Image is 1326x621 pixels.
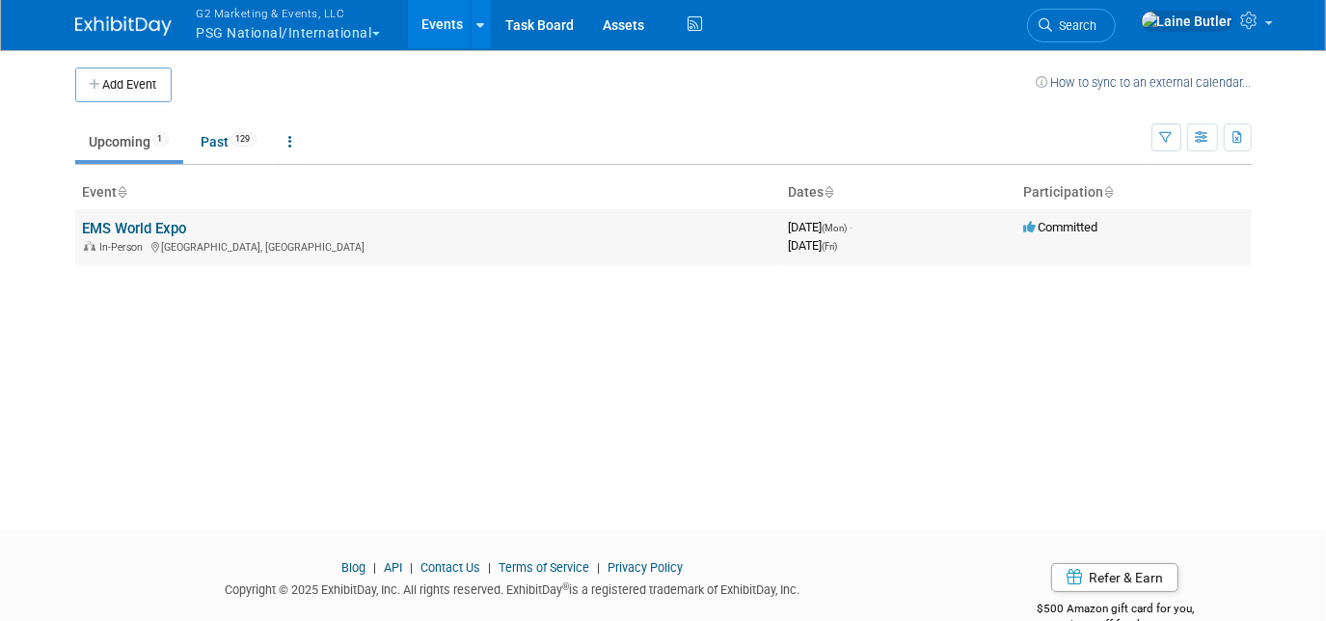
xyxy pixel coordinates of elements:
[118,184,127,200] a: Sort by Event Name
[152,132,169,147] span: 1
[851,220,853,234] span: -
[592,560,605,575] span: |
[75,16,172,36] img: ExhibitDay
[84,241,95,251] img: In-Person Event
[75,176,781,209] th: Event
[75,67,172,102] button: Add Event
[1037,75,1252,90] a: How to sync to an external calendar...
[789,238,838,253] span: [DATE]
[562,581,569,592] sup: ®
[789,220,853,234] span: [DATE]
[341,560,365,575] a: Blog
[384,560,402,575] a: API
[1141,11,1233,32] img: Laine Butler
[499,560,589,575] a: Terms of Service
[781,176,1016,209] th: Dates
[83,220,187,237] a: EMS World Expo
[100,241,149,254] span: In-Person
[825,184,834,200] a: Sort by Start Date
[75,123,183,160] a: Upcoming1
[405,560,418,575] span: |
[187,123,271,160] a: Past129
[83,238,773,254] div: [GEOGRAPHIC_DATA], [GEOGRAPHIC_DATA]
[1053,18,1097,33] span: Search
[1104,184,1114,200] a: Sort by Participation Type
[368,560,381,575] span: |
[75,577,951,599] div: Copyright © 2025 ExhibitDay, Inc. All rights reserved. ExhibitDay is a registered trademark of Ex...
[420,560,480,575] a: Contact Us
[197,3,380,23] span: G2 Marketing & Events, LLC
[823,223,848,233] span: (Mon)
[483,560,496,575] span: |
[1024,220,1098,234] span: Committed
[1051,563,1178,592] a: Refer & Earn
[608,560,683,575] a: Privacy Policy
[230,132,257,147] span: 129
[823,241,838,252] span: (Fri)
[1016,176,1252,209] th: Participation
[1027,9,1116,42] a: Search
